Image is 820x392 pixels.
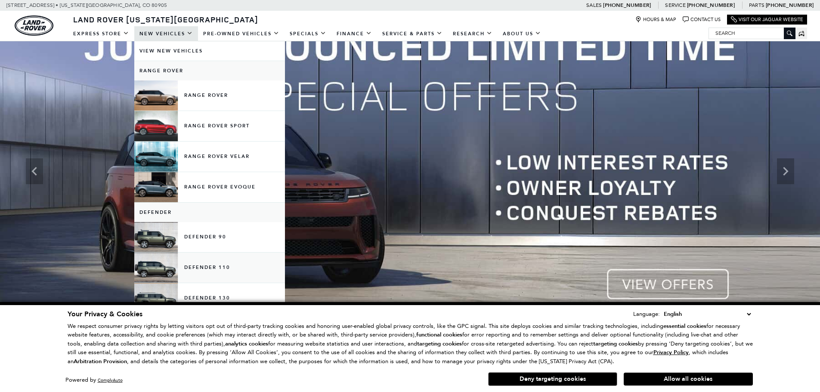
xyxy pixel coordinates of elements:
span: Sales [586,2,602,8]
a: About Us [498,26,546,41]
a: Defender 130 [134,283,285,313]
strong: Arbitration Provision [74,358,127,365]
a: Hours & Map [635,16,676,23]
a: New Vehicles [134,26,198,41]
a: Finance [331,26,377,41]
a: Range Rover [134,61,285,80]
strong: essential cookies [663,322,706,330]
a: Range Rover Sport [134,111,285,141]
button: Allow all cookies [624,373,753,386]
a: Specials [285,26,331,41]
a: Service & Parts [377,26,448,41]
span: Parts [749,2,764,8]
div: Powered by [65,377,123,383]
img: Land Rover [15,15,53,36]
a: Pre-Owned Vehicles [198,26,285,41]
a: Defender 90 [134,222,285,252]
a: [PHONE_NUMBER] [603,2,651,9]
a: Contact Us [683,16,721,23]
a: [STREET_ADDRESS] • [US_STATE][GEOGRAPHIC_DATA], CO 80905 [6,2,167,8]
span: Service [665,2,685,8]
div: Next [777,158,794,184]
strong: targeting cookies [593,340,638,348]
button: Deny targeting cookies [488,372,617,386]
span: Your Privacy & Cookies [68,309,142,319]
a: [PHONE_NUMBER] [766,2,814,9]
nav: Main Navigation [68,26,546,41]
a: Range Rover [134,80,285,111]
input: Search [709,28,795,38]
a: Land Rover [US_STATE][GEOGRAPHIC_DATA] [68,14,263,25]
p: We respect consumer privacy rights by letting visitors opt out of third-party tracking cookies an... [68,322,753,366]
a: Privacy Policy [653,349,689,355]
a: Visit Our Jaguar Website [731,16,803,23]
a: land-rover [15,15,53,36]
strong: analytics cookies [225,340,268,348]
a: Defender 110 [134,253,285,283]
a: View New Vehicles [134,41,285,61]
a: Defender [134,203,285,222]
div: Previous [26,158,43,184]
a: Range Rover Velar [134,142,285,172]
div: Language: [633,311,660,317]
strong: targeting cookies [417,340,462,348]
a: Research [448,26,498,41]
a: ComplyAuto [98,377,123,383]
span: Land Rover [US_STATE][GEOGRAPHIC_DATA] [73,14,258,25]
strong: functional cookies [416,331,462,339]
a: Range Rover Evoque [134,172,285,202]
select: Language Select [662,309,753,319]
a: [PHONE_NUMBER] [687,2,735,9]
a: EXPRESS STORE [68,26,134,41]
u: Privacy Policy [653,349,689,356]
